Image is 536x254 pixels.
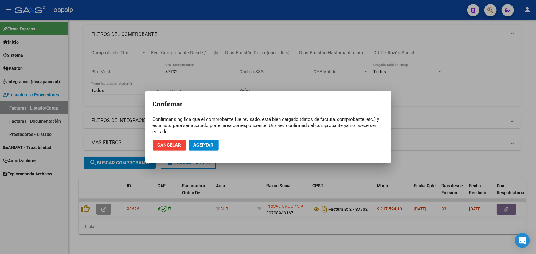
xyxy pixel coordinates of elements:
[194,142,214,148] span: Aceptar
[189,140,219,151] button: Aceptar
[153,140,186,151] button: Cancelar
[153,98,384,110] h2: Confirmar
[515,233,530,248] div: Open Intercom Messenger
[158,142,181,148] span: Cancelar
[153,116,384,135] div: Confirmar singifica que el comprobante fue revisado, está bien cargado (datos de factura, comprob...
